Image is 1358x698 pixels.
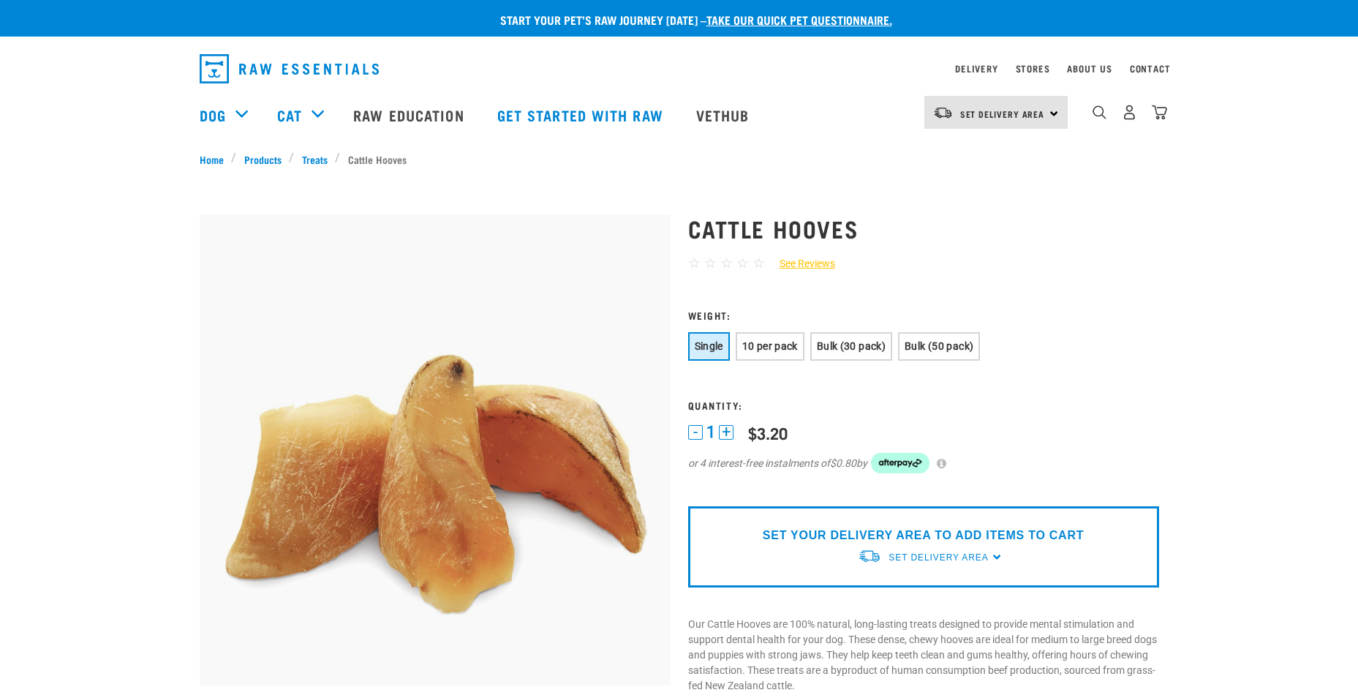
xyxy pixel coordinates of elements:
[905,340,973,352] span: Bulk (50 pack)
[810,332,892,361] button: Bulk (30 pack)
[830,456,856,471] span: $0.80
[200,151,232,167] a: Home
[1130,66,1171,71] a: Contact
[688,617,1159,694] p: Our Cattle Hooves are 100% natural, long-lasting treats designed to provide mental stimulation an...
[720,255,733,271] span: ☆
[1016,66,1050,71] a: Stores
[688,399,1159,410] h3: Quantity:
[706,16,892,23] a: take our quick pet questionnaire.
[1152,105,1167,120] img: home-icon@2x.png
[736,255,749,271] span: ☆
[736,332,804,361] button: 10 per pack
[688,425,703,440] button: -
[752,255,765,271] span: ☆
[742,340,798,352] span: 10 per pack
[955,66,997,71] a: Delivery
[688,453,1159,473] div: or 4 interest-free instalments of by
[339,86,482,144] a: Raw Education
[188,48,1171,89] nav: dropdown navigation
[719,425,733,440] button: +
[688,332,730,361] button: Single
[236,151,289,167] a: Products
[688,309,1159,320] h3: Weight:
[1067,66,1112,71] a: About Us
[706,424,715,440] span: 1
[695,340,723,352] span: Single
[688,215,1159,241] h1: Cattle Hooves
[765,256,835,271] a: See Reviews
[200,151,1159,167] nav: breadcrumbs
[688,255,701,271] span: ☆
[748,424,788,442] div: $3.20
[277,104,302,126] a: Cat
[294,151,335,167] a: Treats
[871,453,929,473] img: Afterpay
[960,111,1045,116] span: Set Delivery Area
[858,549,881,564] img: van-moving.png
[682,86,768,144] a: Vethub
[704,255,717,271] span: ☆
[1093,105,1106,119] img: home-icon-1@2x.png
[817,340,886,352] span: Bulk (30 pack)
[200,54,379,83] img: Raw Essentials Logo
[933,106,953,119] img: van-moving.png
[898,332,980,361] button: Bulk (50 pack)
[889,552,988,563] span: Set Delivery Area
[1122,105,1137,120] img: user.png
[200,214,671,686] img: Pile Of Cattle Hooves Treats For Dogs
[763,527,1084,544] p: SET YOUR DELIVERY AREA TO ADD ITEMS TO CART
[483,86,682,144] a: Get started with Raw
[200,104,226,126] a: Dog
